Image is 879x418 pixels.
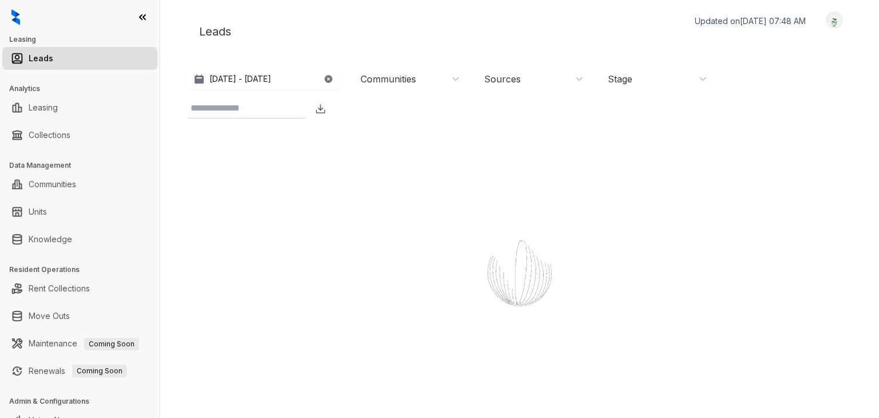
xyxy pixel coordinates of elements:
[2,124,157,147] li: Collections
[2,173,157,196] li: Communities
[188,11,852,52] div: Leads
[29,277,90,300] a: Rent Collections
[9,34,160,45] h3: Leasing
[2,360,157,382] li: Renewals
[29,305,70,328] a: Move Outs
[293,104,303,113] img: SearchIcon
[462,216,577,330] img: Loader
[29,124,70,147] a: Collections
[484,73,521,85] div: Sources
[315,103,326,115] img: Download
[695,15,806,27] p: Updated on [DATE] 07:48 AM
[209,73,271,85] p: [DATE] - [DATE]
[188,69,342,89] button: [DATE] - [DATE]
[72,365,127,377] span: Coming Soon
[84,338,139,350] span: Coming Soon
[2,228,157,251] li: Knowledge
[9,396,160,407] h3: Admin & Configurations
[608,73,632,85] div: Stage
[2,277,157,300] li: Rent Collections
[9,265,160,275] h3: Resident Operations
[29,96,58,119] a: Leasing
[29,360,127,382] a: RenewalsComing Soon
[11,9,20,25] img: logo
[2,305,157,328] li: Move Outs
[2,332,157,355] li: Maintenance
[29,47,53,70] a: Leads
[2,47,157,70] li: Leads
[2,96,157,119] li: Leasing
[9,84,160,94] h3: Analytics
[29,228,72,251] a: Knowledge
[500,330,540,342] div: Loading...
[826,14,842,26] img: UserAvatar
[29,173,76,196] a: Communities
[361,73,416,85] div: Communities
[29,200,47,223] a: Units
[9,160,160,171] h3: Data Management
[2,200,157,223] li: Units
